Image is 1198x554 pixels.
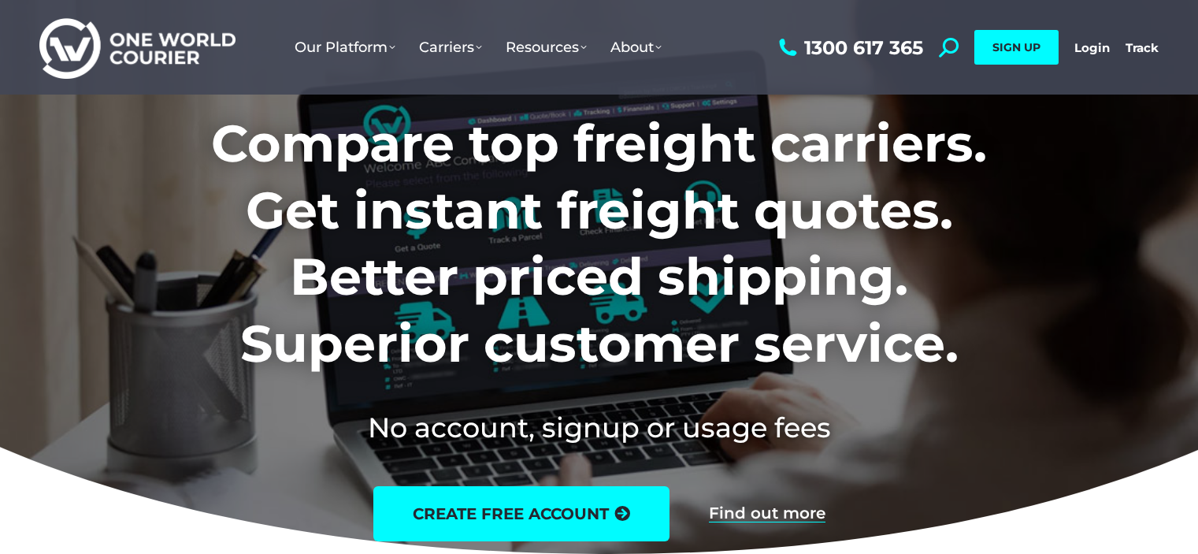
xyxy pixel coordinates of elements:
[407,23,494,72] a: Carriers
[1074,40,1110,55] a: Login
[373,486,669,541] a: create free account
[506,39,587,56] span: Resources
[107,408,1091,447] h2: No account, signup or usage fees
[974,30,1059,65] a: SIGN UP
[39,16,236,80] img: One World Courier
[709,505,825,522] a: Find out more
[283,23,407,72] a: Our Platform
[419,39,482,56] span: Carriers
[1126,40,1159,55] a: Track
[992,40,1040,54] span: SIGN UP
[610,39,662,56] span: About
[107,110,1091,377] h1: Compare top freight carriers. Get instant freight quotes. Better priced shipping. Superior custom...
[599,23,673,72] a: About
[295,39,395,56] span: Our Platform
[494,23,599,72] a: Resources
[775,38,923,58] a: 1300 617 365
